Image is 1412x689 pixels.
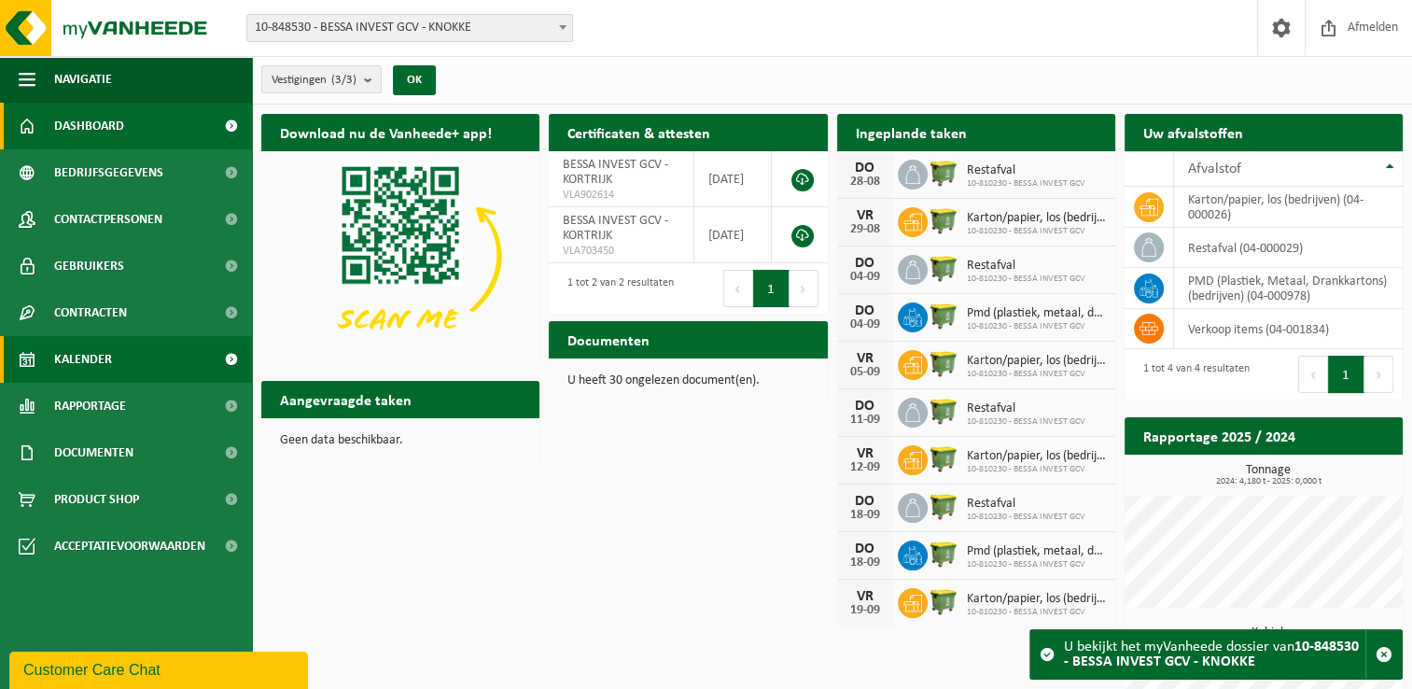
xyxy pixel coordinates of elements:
count: (3/3) [331,74,356,86]
span: Pmd (plastiek, metaal, drankkartons) (bedrijven) [967,544,1106,559]
span: Navigatie [54,56,112,103]
td: [DATE] [694,207,772,263]
span: Vestigingen [272,66,356,94]
button: 1 [1328,356,1364,393]
span: Restafval [967,259,1085,274]
h2: Uw afvalstoffen [1125,114,1262,150]
div: 04-09 [846,271,884,284]
div: VR [846,351,884,366]
img: WB-1100-HPE-GN-50 [928,347,959,379]
a: Bekijk rapportage [1264,454,1401,491]
span: Restafval [967,497,1085,512]
span: Karton/papier, los (bedrijven) [967,592,1106,607]
div: VR [846,589,884,604]
img: WB-1100-HPE-GN-50 [928,300,959,331]
span: 10-810230 - BESSA INVEST GCV [967,226,1106,237]
td: PMD (Plastiek, Metaal, Drankkartons) (bedrijven) (04-000978) [1174,268,1403,309]
button: 1 [753,270,790,307]
h2: Aangevraagde taken [261,381,430,417]
strong: 10-848530 - BESSA INVEST GCV - KNOKKE [1064,640,1359,669]
span: VLA902614 [563,188,679,203]
div: DO [846,399,884,414]
span: 10-810230 - BESSA INVEST GCV [967,512,1085,523]
span: 2024: 4,180 t - 2025: 0,000 t [1134,477,1403,486]
span: BESSA INVEST GCV - KORTRIJK [563,158,668,187]
p: Geen data beschikbaar. [280,434,521,447]
div: 1 tot 2 van 2 resultaten [558,268,674,309]
div: U bekijkt het myVanheede dossier van [1064,630,1365,679]
td: verkoop items (04-001834) [1174,309,1403,349]
span: VLA703450 [563,244,679,259]
span: 10-810230 - BESSA INVEST GCV [967,369,1106,380]
h2: Ingeplande taken [837,114,986,150]
span: Restafval [967,163,1085,178]
img: WB-1100-HPE-GN-50 [928,585,959,617]
div: 11-09 [846,414,884,427]
span: 10-810230 - BESSA INVEST GCV [967,464,1106,475]
div: DO [846,256,884,271]
span: Gebruikers [54,243,124,289]
h2: Download nu de Vanheede+ app! [261,114,510,150]
p: U heeft 30 ongelezen document(en). [567,374,808,387]
button: Vestigingen(3/3) [261,65,382,93]
span: Contactpersonen [54,196,162,243]
button: Next [790,270,818,307]
button: Next [1364,356,1393,393]
img: WB-1100-HPE-GN-50 [928,204,959,236]
div: DO [846,494,884,509]
span: Acceptatievoorwaarden [54,523,205,569]
div: 18-09 [846,556,884,569]
div: 28-08 [846,176,884,189]
span: Contracten [54,289,127,336]
img: Download de VHEPlus App [261,151,539,360]
div: DO [846,303,884,318]
span: Bedrijfsgegevens [54,149,163,196]
div: 12-09 [846,461,884,474]
h2: Rapportage 2025 / 2024 [1125,417,1314,454]
span: 10-810230 - BESSA INVEST GCV [967,321,1106,332]
span: Rapportage [54,383,126,429]
span: 10-810230 - BESSA INVEST GCV [967,274,1085,285]
div: 19-09 [846,604,884,617]
td: restafval (04-000029) [1174,228,1403,268]
span: Karton/papier, los (bedrijven) [967,354,1106,369]
div: DO [846,161,884,176]
h2: Certificaten & attesten [549,114,729,150]
span: Karton/papier, los (bedrijven) [967,211,1106,226]
img: WB-1100-HPE-GN-50 [928,538,959,569]
span: Pmd (plastiek, metaal, drankkartons) (bedrijven) [967,306,1106,321]
h3: Kubiek [1134,626,1403,649]
div: 04-09 [846,318,884,331]
div: 05-09 [846,366,884,379]
span: Product Shop [54,476,139,523]
div: VR [846,208,884,223]
img: WB-1100-HPE-GN-50 [928,395,959,427]
span: 10-848530 - BESSA INVEST GCV - KNOKKE [247,15,572,41]
td: karton/papier, los (bedrijven) (04-000026) [1174,187,1403,228]
span: BESSA INVEST GCV - KORTRIJK [563,214,668,243]
h3: Tonnage [1134,464,1403,486]
span: 10-810230 - BESSA INVEST GCV [967,416,1085,428]
span: Documenten [54,429,133,476]
span: Kalender [54,336,112,383]
span: 10-848530 - BESSA INVEST GCV - KNOKKE [246,14,573,42]
span: Karton/papier, los (bedrijven) [967,449,1106,464]
img: WB-1100-HPE-GN-50 [928,157,959,189]
span: 10-810230 - BESSA INVEST GCV [967,559,1106,570]
img: WB-1100-HPE-GN-50 [928,252,959,284]
div: VR [846,446,884,461]
h2: Documenten [549,321,668,358]
button: OK [393,65,436,95]
td: [DATE] [694,151,772,207]
iframe: chat widget [9,648,312,689]
div: 29-08 [846,223,884,236]
button: Previous [723,270,753,307]
div: DO [846,541,884,556]
span: Afvalstof [1188,162,1241,176]
span: 10-810230 - BESSA INVEST GCV [967,607,1106,618]
div: 1 tot 4 van 4 resultaten [1134,354,1250,395]
span: Restafval [967,401,1085,416]
span: 10-810230 - BESSA INVEST GCV [967,178,1085,190]
img: WB-1100-HPE-GN-50 [928,443,959,474]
